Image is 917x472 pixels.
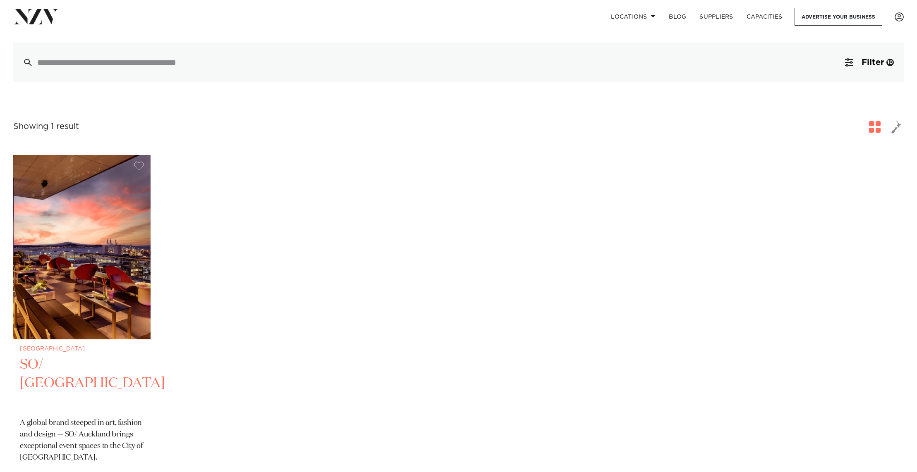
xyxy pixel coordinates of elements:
a: Locations [604,8,662,26]
a: Capacities [740,8,789,26]
a: SUPPLIERS [693,8,740,26]
small: [GEOGRAPHIC_DATA] [20,346,144,352]
button: Filter10 [835,43,904,82]
a: Advertise your business [795,8,882,26]
div: 10 [886,59,894,66]
a: BLOG [662,8,693,26]
img: nzv-logo.png [13,9,58,24]
p: A global brand steeped in art, fashion and design — SO/ Auckland brings exceptional event spaces ... [20,417,144,464]
h2: SO/ [GEOGRAPHIC_DATA] [20,355,144,411]
span: Filter [862,58,884,67]
div: Showing 1 result [13,120,79,133]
